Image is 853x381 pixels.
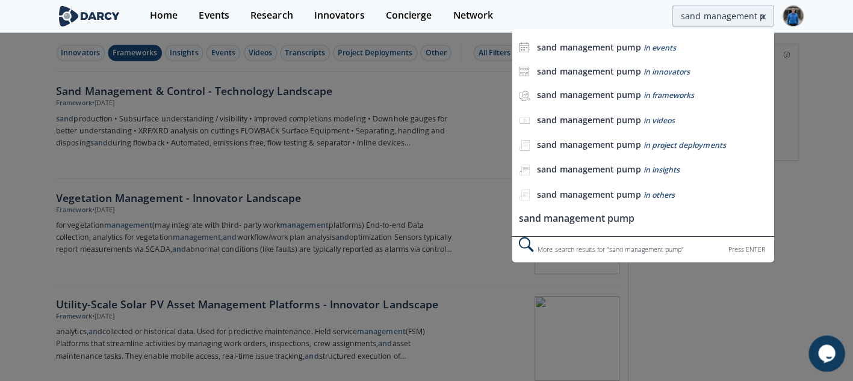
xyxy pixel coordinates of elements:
div: Network [450,11,489,20]
div: Press ENTER [723,242,760,254]
span: in project deployments [638,139,720,149]
li: sand management pump [508,206,768,228]
div: Concierge [383,11,429,20]
span: in insights [638,163,674,174]
img: icon [515,66,526,76]
img: Profile [777,5,798,26]
b: sand management pump [533,41,636,52]
span: in frameworks [638,90,689,100]
input: Advanced Search [667,5,768,27]
b: sand management pump [533,65,636,76]
span: in others [638,188,669,198]
div: Home [149,11,176,20]
b: sand management pump [533,187,636,198]
b: sand management pump [533,88,636,100]
b: sand management pump [533,113,636,124]
img: logo-wide.svg [56,5,122,26]
iframe: chat widget [802,333,841,369]
img: icon [515,41,526,52]
b: sand management pump [533,138,636,149]
div: More search results for " sand management pump " [508,234,768,260]
span: in videos [638,114,669,124]
div: Innovators [312,11,362,20]
span: in innovators [638,66,684,76]
div: Research [249,11,291,20]
span: in events [638,42,671,52]
div: Events [197,11,228,20]
b: sand management pump [533,162,636,174]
